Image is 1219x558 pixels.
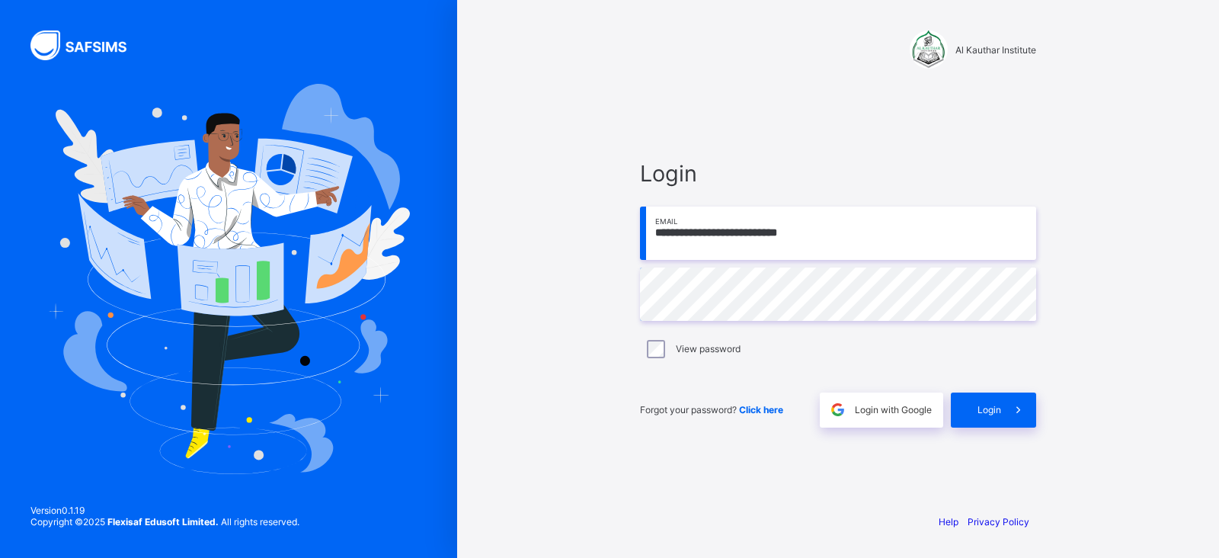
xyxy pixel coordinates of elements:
[829,401,846,418] img: google.396cfc9801f0270233282035f929180a.svg
[30,516,299,528] span: Copyright © 2025 All rights reserved.
[30,30,145,60] img: SAFSIMS Logo
[640,160,1036,187] span: Login
[968,516,1029,528] a: Privacy Policy
[939,516,958,528] a: Help
[47,84,410,474] img: Hero Image
[30,505,299,516] span: Version 0.1.19
[977,404,1001,415] span: Login
[640,404,783,415] span: Forgot your password?
[955,44,1036,56] span: Al Kauthar Institute
[107,516,219,528] strong: Flexisaf Edusoft Limited.
[676,343,741,354] label: View password
[855,404,932,415] span: Login with Google
[739,404,783,415] a: Click here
